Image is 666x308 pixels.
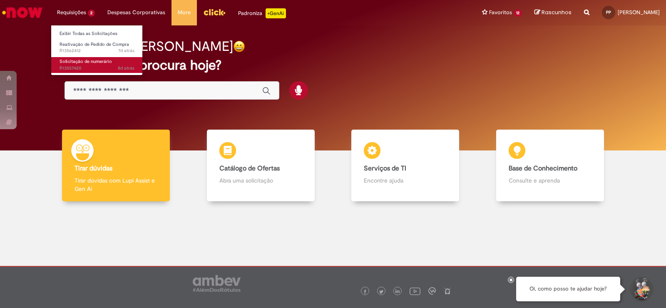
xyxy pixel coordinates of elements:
img: logo_footer_linkedin.png [395,289,400,294]
img: logo_footer_twitter.png [379,290,383,294]
time: 23/09/2025 08:36:13 [118,65,134,71]
span: Favoritos [489,8,512,17]
a: Aberto R13557420 : Solicitação de numerário [51,57,143,73]
span: 7d atrás [118,48,134,54]
p: Tirar dúvidas com Lupi Assist e Gen Ai [75,176,157,193]
span: Rascunhos [542,8,572,16]
a: Rascunhos [534,9,572,17]
p: Abra uma solicitação [219,176,302,185]
a: Aberto R13562412 : Reativação de Pedido de Compra [51,40,143,55]
a: Exibir Todas as Solicitações [51,29,143,38]
button: Iniciar Conversa de Suporte [629,277,654,302]
span: Requisições [57,8,86,17]
a: Serviços de TI Encontre ajuda [333,130,478,202]
p: +GenAi [266,8,286,18]
div: Padroniza [238,8,286,18]
h2: O que você procura hoje? [65,58,601,73]
img: logo_footer_naosei.png [444,287,451,295]
p: Encontre ajuda [364,176,447,185]
span: R13562412 [60,48,134,54]
img: logo_footer_youtube.png [410,285,420,296]
span: More [178,8,191,17]
ul: Requisições [51,25,143,75]
a: Base de Conhecimento Consulte e aprenda [478,130,623,202]
span: 12 [514,10,522,17]
a: Tirar dúvidas Tirar dúvidas com Lupi Assist e Gen Ai [44,130,189,202]
img: click_logo_yellow_360x200.png [203,6,226,18]
time: 24/09/2025 11:10:40 [118,48,134,54]
span: 8d atrás [118,65,134,71]
p: Consulte e aprenda [509,176,591,185]
span: PP [606,10,611,15]
b: Catálogo de Ofertas [219,164,280,173]
div: Oi, como posso te ajudar hoje? [516,277,620,301]
img: logo_footer_ambev_rotulo_gray.png [193,275,241,292]
a: Catálogo de Ofertas Abra uma solicitação [189,130,333,202]
span: Despesas Corporativas [107,8,165,17]
span: Solicitação de numerário [60,58,112,65]
span: R13557420 [60,65,134,72]
span: 2 [88,10,95,17]
span: Reativação de Pedido de Compra [60,41,129,48]
b: Base de Conhecimento [509,164,577,173]
h2: Boa tarde, [PERSON_NAME] [65,39,233,54]
img: logo_footer_facebook.png [363,290,367,294]
img: logo_footer_workplace.png [428,287,436,295]
b: Serviços de TI [364,164,406,173]
img: happy-face.png [233,40,245,53]
span: [PERSON_NAME] [618,9,660,16]
b: Tirar dúvidas [75,164,112,173]
img: ServiceNow [1,4,44,21]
